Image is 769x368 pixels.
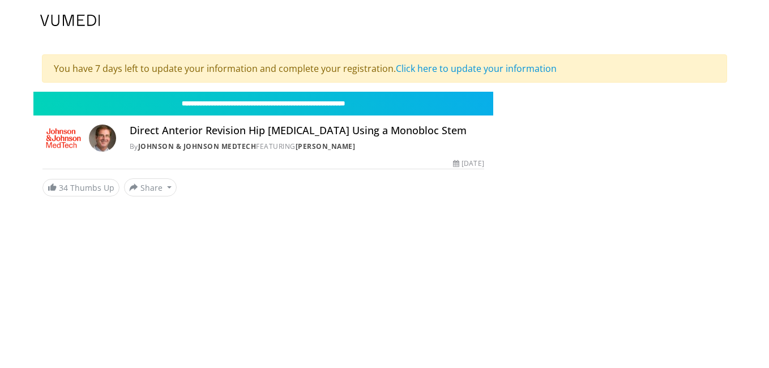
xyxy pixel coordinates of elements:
h4: Direct Anterior Revision Hip [MEDICAL_DATA] Using a Monobloc Stem [130,125,484,137]
a: [PERSON_NAME] [296,142,356,151]
img: VuMedi Logo [40,15,100,26]
img: Johnson & Johnson MedTech [42,125,84,152]
div: You have 7 days left to update your information and complete your registration. [42,54,727,83]
a: Click here to update your information [396,62,557,75]
a: Johnson & Johnson MedTech [138,142,257,151]
button: Share [124,178,177,196]
a: 34 Thumbs Up [42,179,119,196]
span: 34 [59,182,68,193]
img: Avatar [89,125,116,152]
div: By FEATURING [130,142,484,152]
div: [DATE] [453,159,484,169]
